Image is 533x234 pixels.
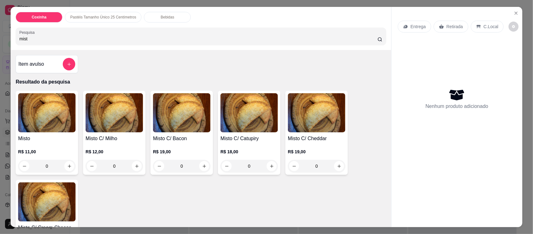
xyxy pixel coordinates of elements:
p: R$ 19,00 [153,149,210,155]
p: Resultado da pesquisa [16,78,386,86]
img: product-image [18,93,76,132]
button: add-separate-item [63,58,75,70]
h4: Misto C/ Catupiry [220,135,278,142]
h4: Misto C/ Bacon [153,135,210,142]
h4: Item avulso [18,60,44,68]
h4: Misto C/ Cream Cheese [18,224,76,231]
p: Pastéis Tamanho Único 25 Centímetros [70,15,136,20]
button: Close [511,8,521,18]
p: R$ 11,00 [18,149,76,155]
h4: Misto C/ Cheddar [288,135,345,142]
p: R$ 12,00 [86,149,143,155]
p: Bebidas [161,15,174,20]
img: product-image [220,93,278,132]
p: Nenhum produto adicionado [426,103,488,110]
img: product-image [153,93,210,132]
p: R$ 19,00 [288,149,345,155]
img: product-image [86,93,143,132]
p: Entrega [411,23,426,30]
h4: Misto [18,135,76,142]
button: decrease-product-quantity [509,22,519,32]
img: product-image [18,182,76,221]
img: product-image [288,93,345,132]
label: Pesquisa [19,30,37,35]
p: C.Local [484,23,498,30]
p: R$ 18,00 [220,149,278,155]
h4: Misto C/ Milho [86,135,143,142]
p: Coxinha [32,15,46,20]
input: Pesquisa [19,36,378,42]
p: Retirada [447,23,463,30]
